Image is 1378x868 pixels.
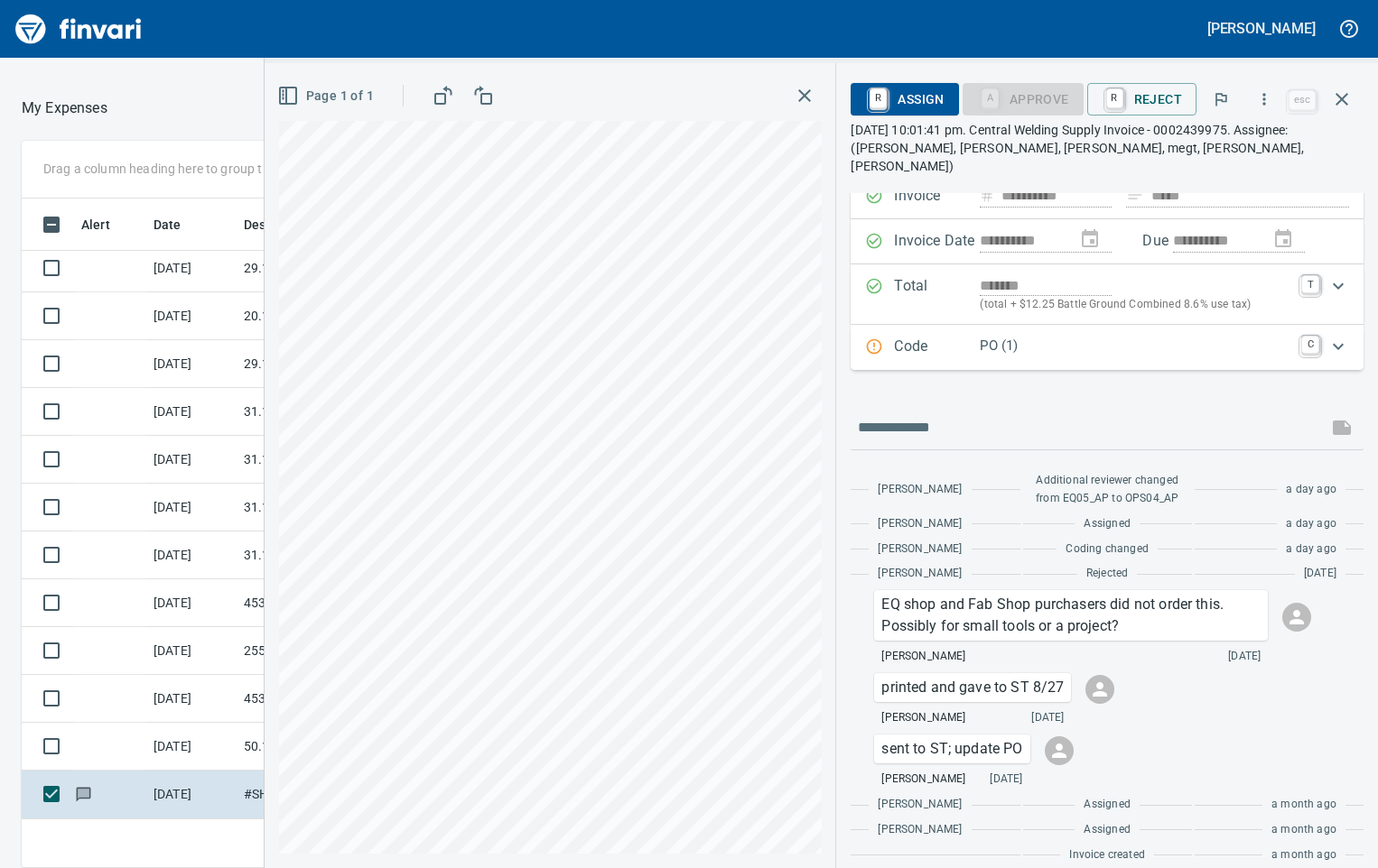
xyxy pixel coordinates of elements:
[865,84,944,115] span: Assign
[146,579,237,627] td: [DATE]
[237,675,399,723] td: 4532.65
[244,214,335,235] span: Description
[1244,79,1284,119] button: More
[881,738,1022,760] p: sent to ST; update PO
[881,648,965,666] span: [PERSON_NAME]
[894,336,980,359] p: Code
[237,292,399,340] td: 20.13190.65
[878,515,962,533] span: [PERSON_NAME]
[980,296,1290,314] p: (total + $12.25 Battle Ground Combined 8.6% use tax)
[881,594,1261,637] p: EQ shop and Fab Shop purchasers did not order this. Possibly for small tools or a project?
[237,245,399,292] td: 29.10989.65
[1032,472,1183,508] span: Additional reviewer changed from EQ05_AP to OPS04_AP
[878,540,962,559] span: [PERSON_NAME]
[1203,14,1320,42] button: [PERSON_NAME]
[146,340,237,388] td: [DATE]
[146,245,237,292] td: [DATE]
[237,723,399,771] td: 50.10733.65
[1286,481,1336,499] span: a day ago
[244,214,312,235] span: Description
[154,214,205,235] span: Date
[22,97,107,119] p: My Expenses
[1304,565,1336,583] span: [DATE]
[1069,846,1145,864] span: Invoice created
[878,565,962,583] span: [PERSON_NAME]
[1031,709,1064,727] span: [DATE]
[881,709,965,727] span: [PERSON_NAME]
[1084,796,1130,814] span: Assigned
[146,388,237,436] td: [DATE]
[146,484,237,531] td: [DATE]
[237,579,399,627] td: 4532.65
[1301,275,1319,293] a: T
[851,83,958,115] button: RAssign
[1102,84,1182,115] span: Reject
[81,214,134,235] span: Alert
[1066,540,1148,559] span: Coding changed
[1086,565,1128,583] span: Rejected
[870,88,887,108] a: R
[1084,821,1130,839] span: Assigned
[237,771,399,818] td: #SHOP
[146,723,237,771] td: [DATE]
[1207,19,1316,38] h5: [PERSON_NAME]
[1271,821,1336,839] span: a month ago
[980,336,1290,356] p: PO (1)
[146,771,237,818] td: [DATE]
[146,436,237,484] td: [DATE]
[1320,406,1364,449] span: This records your message into the invoice and notifies anyone mentioned
[881,771,965,789] span: [PERSON_NAME]
[22,97,107,119] nav: breadcrumb
[154,214,182,235] span: Date
[146,531,237,579] td: [DATE]
[1228,648,1261,666] span: [DATE]
[1301,336,1319,354] a: C
[146,292,237,340] td: [DATE]
[74,788,93,799] span: Has messages
[237,436,399,484] td: 31.1116.65
[963,90,1084,106] div: Purchase Order required
[851,325,1364,370] div: Expand
[237,340,399,388] td: 29.11009.65
[1271,796,1336,814] span: a month ago
[851,121,1364,175] p: [DATE] 10:01:41 pm. Central Welding Supply Invoice - 0002439975. Assignee: ([PERSON_NAME], [PERSO...
[1284,78,1364,121] span: Close invoice
[1106,88,1123,108] a: R
[81,214,110,235] span: Alert
[1087,83,1196,115] button: RReject
[146,675,237,723] td: [DATE]
[1286,540,1336,559] span: a day ago
[237,627,399,675] td: 255001
[1289,90,1316,110] a: esc
[274,79,381,113] button: Page 1 of 1
[281,85,374,107] span: Page 1 of 1
[146,627,237,675] td: [DATE]
[43,160,308,178] p: Drag a column heading here to group the table
[1271,846,1336,864] span: a month ago
[878,821,962,839] span: [PERSON_NAME]
[878,796,962,814] span: [PERSON_NAME]
[237,388,399,436] td: 31.1160.65
[1201,79,1241,119] button: Flag
[237,531,399,579] td: 31.1168.65
[990,771,1022,789] span: [DATE]
[1084,515,1130,533] span: Assigned
[11,7,146,51] img: Finvari
[881,677,1064,698] p: printed and gave to ST 8/27
[894,275,980,314] p: Total
[1286,515,1336,533] span: a day ago
[878,481,962,499] span: [PERSON_NAME]
[851,264,1364,325] div: Expand
[237,484,399,531] td: 31.1163.65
